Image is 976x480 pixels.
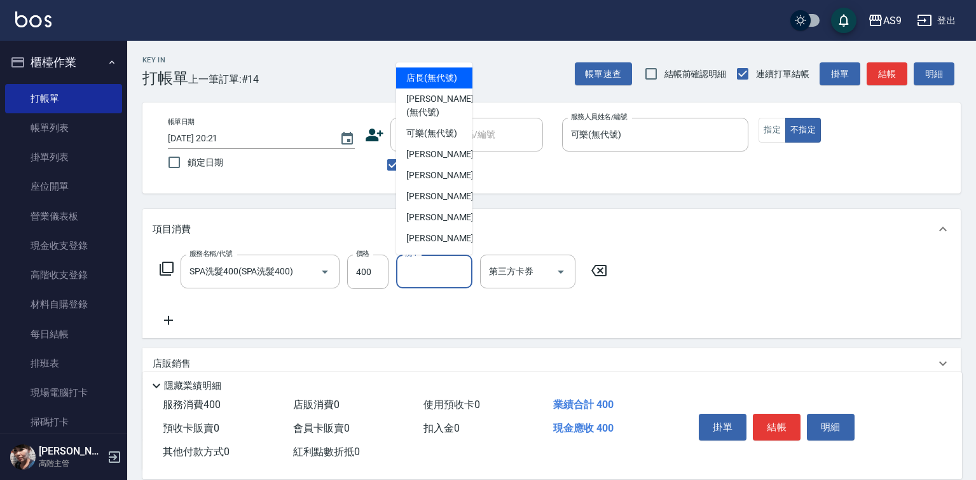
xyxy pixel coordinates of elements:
[153,357,191,371] p: 店販銷售
[293,446,360,458] span: 紅利點數折抵 0
[551,262,571,282] button: Open
[759,118,786,143] button: 指定
[5,46,122,79] button: 櫃檯作業
[5,172,122,201] a: 座位開單
[406,169,481,182] span: [PERSON_NAME] -7
[406,232,486,245] span: [PERSON_NAME] -13
[15,11,52,27] img: Logo
[406,127,457,140] span: 可樂 (無代號)
[163,399,221,411] span: 服務消費 400
[153,223,191,236] p: 項目消費
[406,92,474,119] span: [PERSON_NAME] (無代號)
[699,414,746,441] button: 掛單
[406,190,481,203] span: [PERSON_NAME] -9
[315,262,335,282] button: Open
[142,348,961,379] div: 店販銷售
[5,231,122,260] a: 現金收支登錄
[5,143,122,172] a: 掛單列表
[142,209,961,250] div: 項目消費
[356,249,369,258] label: 價格
[142,56,188,64] h2: Key In
[39,445,104,458] h5: [PERSON_NAME]
[914,62,954,86] button: 明細
[10,444,36,470] img: Person
[142,69,188,87] h3: 打帳單
[883,13,902,29] div: AS9
[293,422,350,434] span: 會員卡販賣 0
[807,414,855,441] button: 明細
[5,290,122,319] a: 材料自購登錄
[5,113,122,143] a: 帳單列表
[293,399,340,411] span: 店販消費 0
[163,422,219,434] span: 預收卡販賣 0
[332,124,362,154] button: Choose date, selected date is 2025-10-11
[188,71,259,87] span: 上一筆訂單:#14
[753,414,801,441] button: 結帳
[189,249,232,258] label: 服務名稱/代號
[39,458,104,469] p: 高階主管
[575,62,632,86] button: 帳單速查
[553,399,614,411] span: 業績合計 400
[168,117,195,127] label: 帳單日期
[163,446,230,458] span: 其他付款方式 0
[5,378,122,407] a: 現場電腦打卡
[785,118,821,143] button: 不指定
[5,320,122,349] a: 每日結帳
[820,62,860,86] button: 掛單
[831,8,856,33] button: save
[5,260,122,290] a: 高階收支登錄
[5,349,122,378] a: 排班表
[5,84,122,113] a: 打帳單
[188,156,223,169] span: 鎖定日期
[553,422,614,434] span: 現金應收 400
[664,67,727,81] span: 結帳前確認明細
[5,202,122,231] a: 營業儀表板
[406,148,481,161] span: [PERSON_NAME] -2
[423,399,480,411] span: 使用預收卡 0
[863,8,907,34] button: AS9
[168,128,327,149] input: YYYY/MM/DD hh:mm
[756,67,809,81] span: 連續打單結帳
[912,9,961,32] button: 登出
[571,112,627,122] label: 服務人員姓名/編號
[406,211,486,224] span: [PERSON_NAME] -12
[5,407,122,437] a: 掃碼打卡
[406,71,457,85] span: 店長 (無代號)
[423,422,460,434] span: 扣入金 0
[164,379,221,393] p: 隱藏業績明細
[867,62,907,86] button: 結帳
[406,253,433,266] span: HD -HD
